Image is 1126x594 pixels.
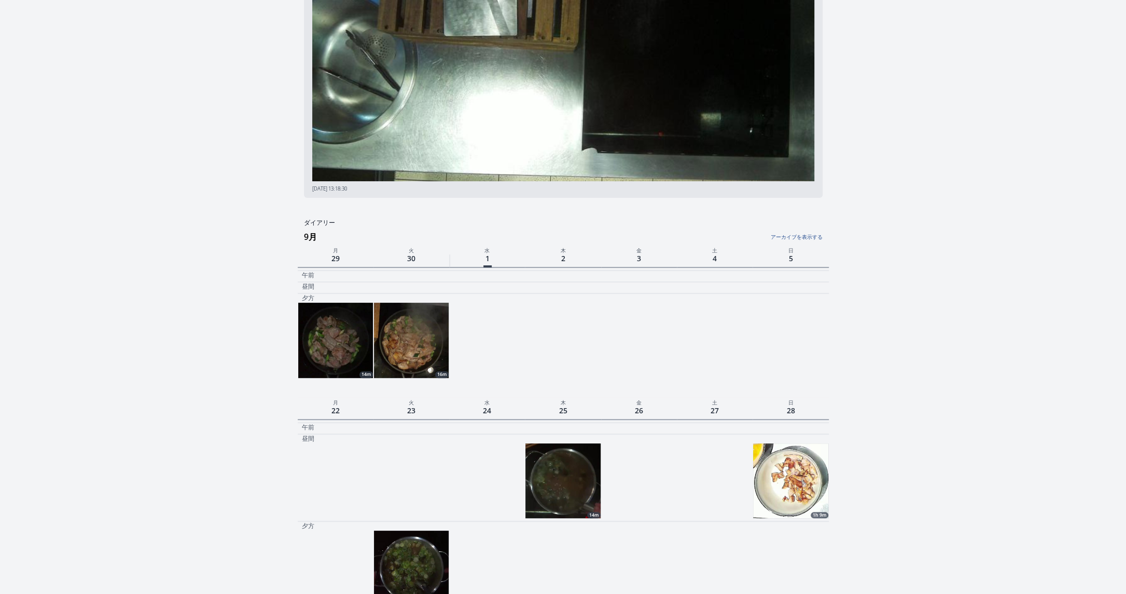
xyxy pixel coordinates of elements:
img: 250928143601_thumb.jpeg [753,443,828,518]
img: 250925122016_thumb.jpeg [525,443,600,518]
p: 水 [449,397,525,407]
a: 1h 9m [753,443,828,518]
span: 24 [481,403,493,417]
div: 16m [435,371,449,377]
p: 木 [525,245,601,254]
p: 火 [373,245,449,254]
p: 日 [753,397,828,407]
p: 月 [298,245,373,254]
span: 29 [329,251,342,265]
span: 22 [329,403,342,417]
p: 昼間 [302,435,314,443]
p: 土 [677,245,753,254]
p: 午前 [302,271,314,279]
span: 2 [559,251,567,265]
img: 250929162806_thumb.jpeg [298,303,373,377]
span: 26 [633,403,645,417]
span: 3 [635,251,643,265]
span: [DATE] 13:18:30 [312,185,347,192]
p: 土 [677,397,753,407]
p: 月 [298,397,373,407]
span: 27 [708,403,721,417]
span: 1 [483,251,492,267]
a: 16m [374,303,449,377]
p: 金 [601,397,677,407]
div: 14m [359,371,373,377]
p: 日 [753,245,828,254]
a: 14m [298,303,373,377]
span: 28 [784,403,797,417]
span: 5 [786,251,795,265]
span: 23 [405,403,418,417]
p: 午前 [302,423,314,431]
div: 14m [587,512,601,518]
h2: ダイアリー [298,219,829,227]
p: 昼間 [302,282,314,291]
p: 金 [601,245,677,254]
span: 25 [557,403,569,417]
p: 水 [449,245,525,254]
span: 4 [711,251,719,265]
p: 夕方 [302,522,314,530]
a: 14m [525,443,600,518]
img: 250930163808_thumb.jpeg [374,303,449,377]
h3: 9月 [304,228,829,245]
p: 火 [373,397,449,407]
div: 1h 9m [811,512,828,518]
a: アーカイブを表示する [645,227,822,241]
p: 木 [525,397,601,407]
span: 30 [405,251,418,265]
p: 夕方 [302,294,314,302]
